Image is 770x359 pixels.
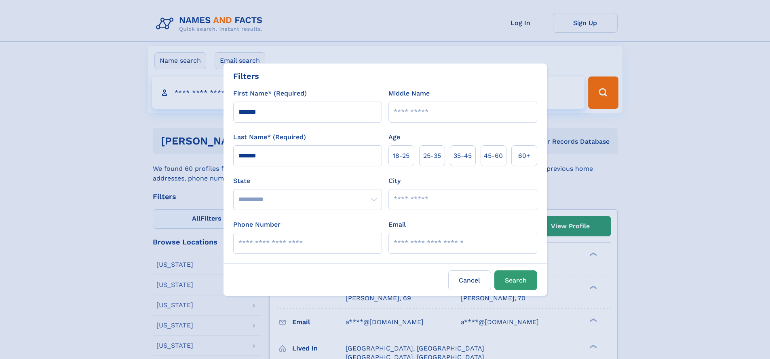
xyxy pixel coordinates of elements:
[233,132,306,142] label: Last Name* (Required)
[393,151,409,161] span: 18‑25
[423,151,441,161] span: 25‑35
[233,220,281,229] label: Phone Number
[484,151,503,161] span: 45‑60
[388,176,401,186] label: City
[454,151,472,161] span: 35‑45
[448,270,491,290] label: Cancel
[233,70,259,82] div: Filters
[233,176,382,186] label: State
[233,89,307,98] label: First Name* (Required)
[494,270,537,290] button: Search
[518,151,530,161] span: 60+
[388,132,400,142] label: Age
[388,89,430,98] label: Middle Name
[388,220,406,229] label: Email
